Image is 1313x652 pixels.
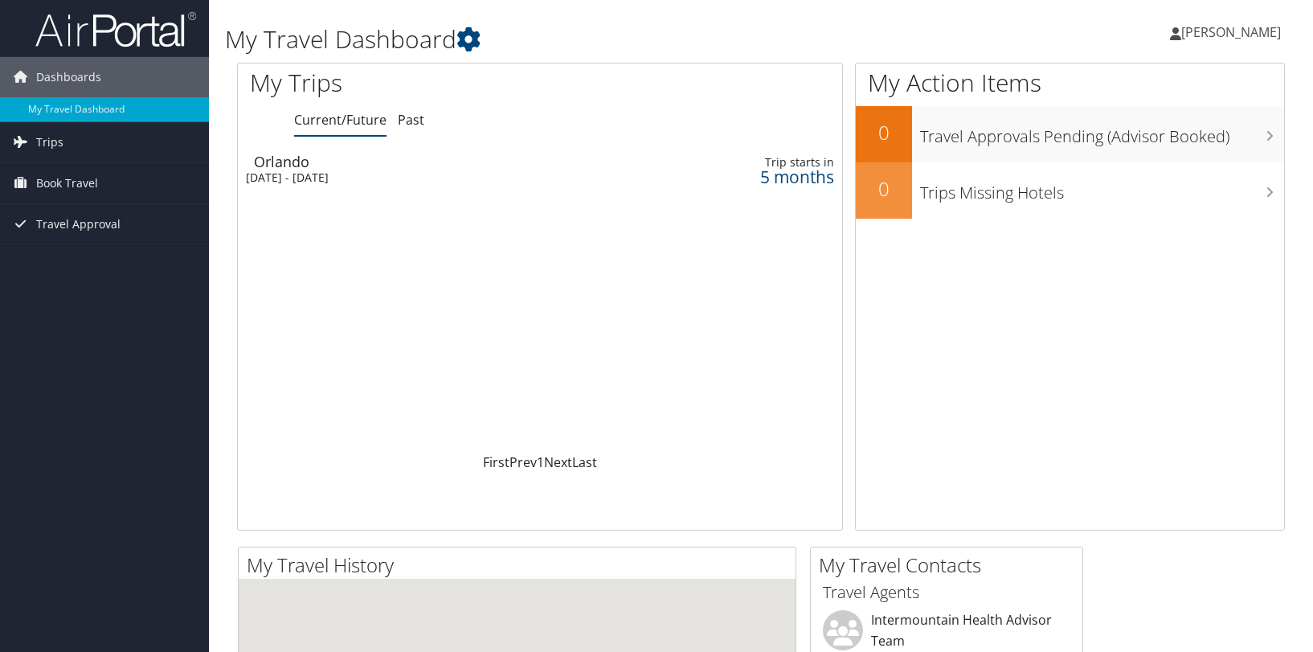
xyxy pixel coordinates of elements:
h3: Travel Approvals Pending (Advisor Booked) [920,117,1284,148]
div: Trip starts in [693,155,835,170]
h2: 0 [856,175,912,203]
span: Dashboards [36,57,101,97]
span: Book Travel [36,163,98,203]
h1: My Trips [250,66,579,100]
span: Travel Approval [36,204,121,244]
a: [PERSON_NAME] [1170,8,1297,56]
h1: My Travel Dashboard [225,23,939,56]
div: [DATE] - [DATE] [246,170,624,185]
h2: My Travel Contacts [819,552,1082,579]
a: Past [398,111,424,129]
a: Last [572,453,597,471]
a: 1 [537,453,544,471]
h2: 0 [856,119,912,146]
img: airportal-logo.png [35,10,196,48]
h3: Travel Agents [823,581,1070,604]
h3: Trips Missing Hotels [920,174,1284,204]
span: Trips [36,122,63,162]
span: [PERSON_NAME] [1181,23,1281,41]
a: Current/Future [294,111,387,129]
h1: My Action Items [856,66,1284,100]
a: Next [544,453,572,471]
div: 5 months [693,170,835,184]
a: 0Trips Missing Hotels [856,162,1284,219]
a: 0Travel Approvals Pending (Advisor Booked) [856,106,1284,162]
h2: My Travel History [247,552,796,579]
div: Orlando [254,154,632,169]
a: First [483,453,509,471]
a: Prev [509,453,537,471]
